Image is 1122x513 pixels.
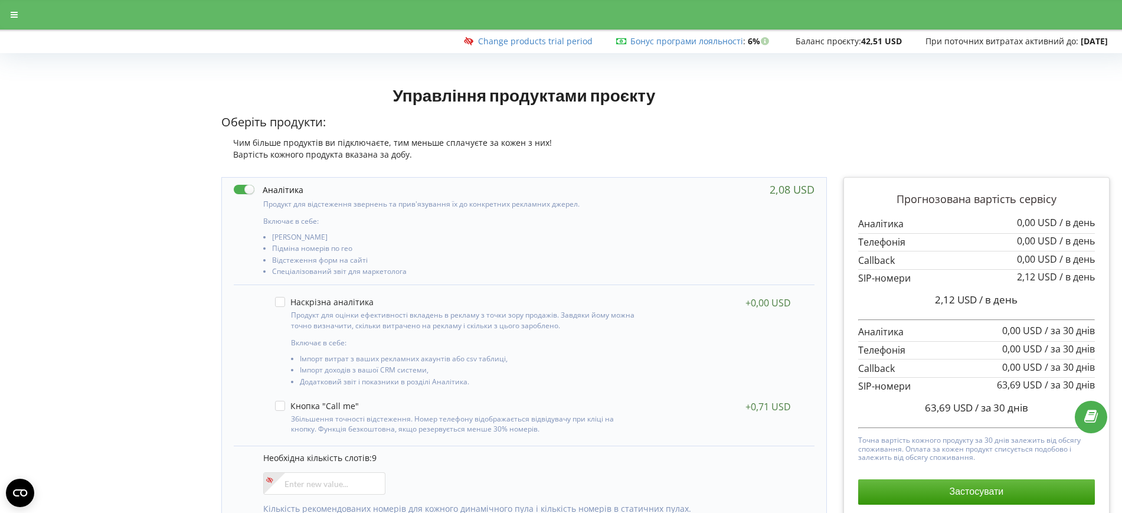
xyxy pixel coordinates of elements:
[1002,324,1042,337] span: 0,00 USD
[858,479,1095,504] button: Застосувати
[291,310,636,330] p: Продукт для оцінки ефективності вкладень в рекламу з точки зору продажів. Завдяки йому можна точн...
[275,401,359,411] label: Кнопка "Call me"
[1045,361,1095,374] span: / за 30 днів
[272,233,640,244] li: [PERSON_NAME]
[796,35,861,47] span: Баланс проєкту:
[272,267,640,279] li: Спеціалізований звіт для маркетолога
[1059,270,1095,283] span: / в день
[1017,234,1057,247] span: 0,00 USD
[221,149,827,161] div: Вартість кожного продукта вказана за добу.
[263,199,640,209] p: Продукт для відстеження звернень та прив'язування їх до конкретних рекламних джерел.
[861,35,902,47] strong: 42,51 USD
[1059,216,1095,229] span: / в день
[263,452,803,464] p: Необхідна кількість слотів:
[748,35,772,47] strong: 6%
[745,297,791,309] div: +0,00 USD
[858,192,1095,207] p: Прогнозована вартість сервісу
[1059,234,1095,247] span: / в день
[1002,342,1042,355] span: 0,00 USD
[291,338,636,348] p: Включає в себе:
[858,380,1095,393] p: SIP-номери
[997,378,1042,391] span: 63,69 USD
[221,114,827,131] p: Оберіть продукти:
[858,344,1095,357] p: Телефонія
[221,84,827,106] h1: Управління продуктами проєкту
[263,216,640,226] p: Включає в себе:
[979,293,1018,306] span: / в день
[1045,378,1095,391] span: / за 30 днів
[858,272,1095,285] p: SIP-номери
[1059,253,1095,266] span: / в день
[630,35,743,47] a: Бонус програми лояльності
[221,137,827,149] div: Чим більше продуктів ви підключаєте, тим меньше сплачуєте за кожен з них!
[858,236,1095,249] p: Телефонія
[935,293,977,306] span: 2,12 USD
[1017,270,1057,283] span: 2,12 USD
[1017,216,1057,229] span: 0,00 USD
[858,362,1095,375] p: Callback
[272,256,640,267] li: Відстеження форм на сайті
[858,254,1095,267] p: Callback
[478,35,593,47] a: Change products trial period
[1017,253,1057,266] span: 0,00 USD
[858,433,1095,462] p: Точна вартість кожного продукту за 30 днів залежить від обсягу споживання. Оплата за кожен продук...
[300,366,636,377] li: Імпорт доходів з вашої CRM системи,
[6,479,34,507] button: Open CMP widget
[234,184,303,196] label: Аналітика
[745,401,791,413] div: +0,71 USD
[1045,324,1095,337] span: / за 30 днів
[925,35,1078,47] span: При поточних витратах активний до:
[372,452,377,463] span: 9
[1081,35,1108,47] strong: [DATE]
[300,355,636,366] li: Імпорт витрат з ваших рекламних акаунтів або csv таблиці,
[858,217,1095,231] p: Аналітика
[770,184,814,195] div: 2,08 USD
[925,401,973,414] span: 63,69 USD
[272,244,640,256] li: Підміна номерів по гео
[275,297,374,307] label: Наскрізна аналітика
[630,35,745,47] span: :
[1002,361,1042,374] span: 0,00 USD
[291,414,636,434] p: Збільшення точності відстеження. Номер телефону відображається відвідувачу при кліці на кнопку. Ф...
[1045,342,1095,355] span: / за 30 днів
[263,472,385,495] input: Enter new value...
[858,325,1095,339] p: Аналітика
[975,401,1028,414] span: / за 30 днів
[300,378,636,389] li: Додатковий звіт і показники в розділі Аналітика.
